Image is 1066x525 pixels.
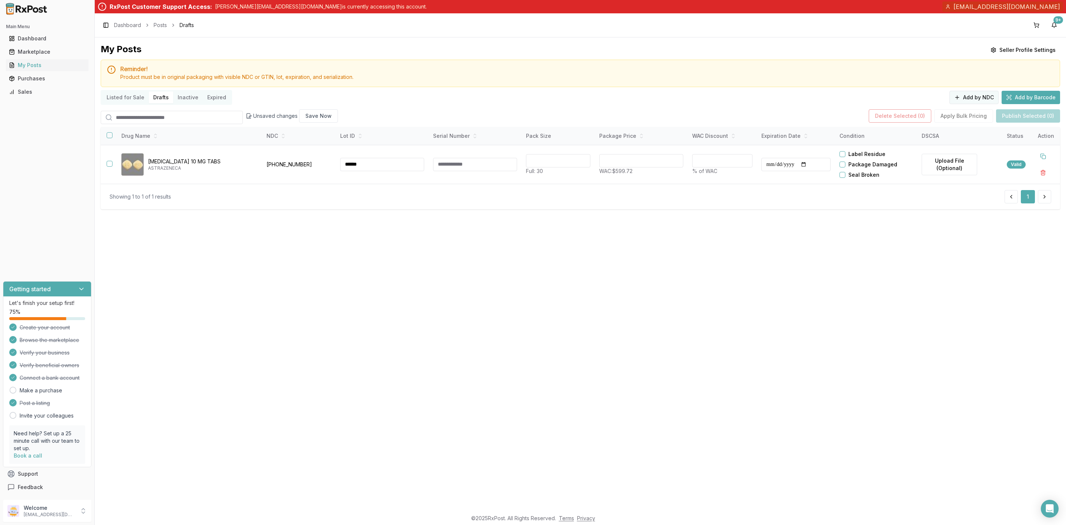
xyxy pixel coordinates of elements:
[1048,19,1060,31] button: 9+
[953,2,1060,11] span: [EMAIL_ADDRESS][DOMAIN_NAME]
[215,3,427,10] p: [PERSON_NAME][EMAIL_ADDRESS][DOMAIN_NAME] is currently accessing this account.
[20,336,79,344] span: Browse the marketplace
[9,62,86,69] div: My Posts
[1002,127,1032,145] th: Status
[9,75,86,82] div: Purchases
[102,92,149,103] button: Listed for Sale
[203,92,231,103] button: Expired
[922,154,977,175] label: Upload File (Optional)
[20,374,80,382] span: Connect a bank account
[149,92,173,103] button: Drafts
[6,72,88,85] a: Purchases
[3,59,91,71] button: My Posts
[559,515,574,521] a: Terms
[20,412,74,419] a: Invite your colleagues
[121,132,256,140] div: Drug Name
[114,21,194,29] nav: breadcrumb
[20,399,50,407] span: Post a listing
[599,168,633,174] span: WAC: $599.72
[692,132,752,140] div: WAC Discount
[577,515,595,521] a: Privacy
[848,171,879,179] label: Seal Broken
[6,24,88,30] h2: Main Menu
[101,43,141,57] div: My Posts
[14,430,81,452] p: Need help? Set up a 25 minute call with our team to set up.
[9,88,86,96] div: Sales
[148,158,256,165] p: [MEDICAL_DATA] 10 MG TABS
[340,132,424,140] div: Lot ID
[761,132,831,140] div: Expiration Date
[986,43,1060,57] button: Seller Profile Settings
[266,161,331,168] p: [PHONE_NUMBER]
[7,505,19,517] img: User avatar
[20,362,79,369] span: Verify beneficial owners
[14,452,42,459] a: Book a call
[9,35,86,42] div: Dashboard
[9,48,86,56] div: Marketplace
[1036,150,1050,163] button: Duplicate
[1021,190,1035,203] button: 1
[24,504,75,512] p: Welcome
[120,66,1054,72] h5: Reminder!
[20,387,62,394] a: Make a purchase
[173,92,203,103] button: Inactive
[692,168,717,174] span: % of WAC
[110,2,212,11] div: RxPost Customer Support Access:
[24,512,75,518] p: [EMAIL_ADDRESS][DOMAIN_NAME]
[246,109,338,123] div: Unsaved changes
[266,132,331,140] div: NDC
[120,73,1054,81] div: Product must be in original packaging with visible NDC or GTIN, lot, expiration, and serialization.
[1007,160,1026,169] div: Valid
[299,109,338,123] button: Save Now
[9,299,85,307] p: Let's finish your setup first!
[18,484,43,491] span: Feedback
[6,59,88,72] a: My Posts
[9,285,51,293] h3: Getting started
[848,150,885,158] label: Label Residue
[599,132,683,140] div: Package Price
[180,21,194,29] span: Drafts
[3,481,91,494] button: Feedback
[6,85,88,99] a: Sales
[3,467,91,481] button: Support
[20,349,70,356] span: Verify your business
[526,168,543,174] span: Full: 30
[433,132,517,140] div: Serial Number
[1041,500,1059,518] div: Open Intercom Messenger
[1002,91,1060,104] button: Add by Barcode
[6,45,88,59] a: Marketplace
[1036,166,1050,179] button: Delete
[9,308,20,316] span: 75 %
[148,165,256,171] p: ASTRAZENECA
[3,33,91,44] button: Dashboard
[3,86,91,98] button: Sales
[3,46,91,58] button: Marketplace
[848,161,897,168] label: Package Damaged
[114,21,141,29] a: Dashboard
[110,193,171,200] div: Showing 1 to 1 of 1 results
[1032,127,1060,145] th: Action
[121,153,144,176] img: Farxiga 10 MG TABS
[949,91,999,104] button: Add by NDC
[154,21,167,29] a: Posts
[917,127,1002,145] th: DSCSA
[6,32,88,45] a: Dashboard
[522,127,595,145] th: Pack Size
[3,3,50,15] img: RxPost Logo
[835,127,917,145] th: Condition
[3,73,91,84] button: Purchases
[20,324,70,331] span: Create your account
[1053,16,1063,24] div: 9+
